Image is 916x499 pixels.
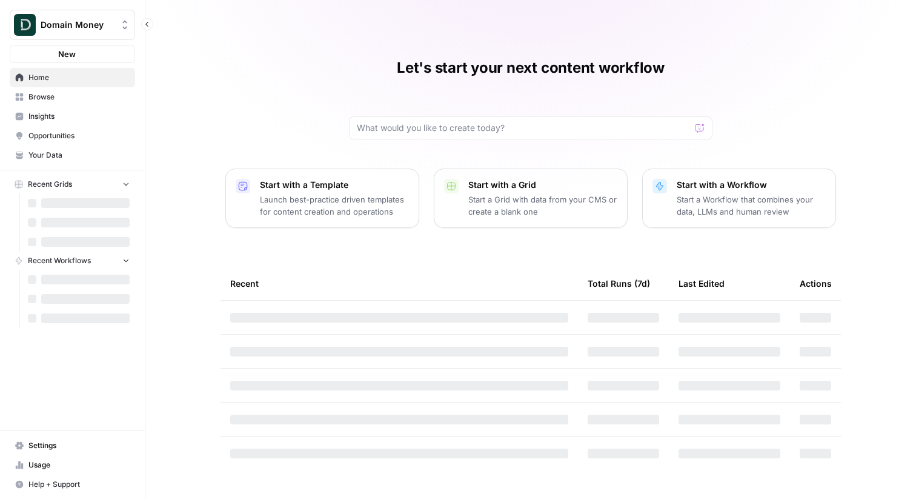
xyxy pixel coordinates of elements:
span: Domain Money [41,19,114,31]
p: Start a Workflow that combines your data, LLMs and human review [677,193,826,218]
p: Start with a Workflow [677,179,826,191]
span: Browse [28,92,130,102]
div: Recent [230,267,568,300]
span: New [58,48,76,60]
input: What would you like to create today? [357,122,690,134]
span: Recent Workflows [28,255,91,266]
button: Start with a TemplateLaunch best-practice driven templates for content creation and operations [225,169,419,228]
a: Home [10,68,135,87]
img: Domain Money Logo [14,14,36,36]
a: Your Data [10,146,135,165]
a: Opportunities [10,126,135,146]
span: Your Data [28,150,130,161]
span: Settings [28,440,130,451]
p: Start with a Template [260,179,409,191]
button: Start with a GridStart a Grid with data from your CMS or create a blank one [434,169,628,228]
button: Workspace: Domain Money [10,10,135,40]
p: Launch best-practice driven templates for content creation and operations [260,193,409,218]
button: Recent Grids [10,175,135,193]
p: Start a Grid with data from your CMS or create a blank one [468,193,617,218]
a: Usage [10,455,135,475]
span: Help + Support [28,479,130,490]
button: New [10,45,135,63]
button: Recent Workflows [10,252,135,270]
span: Insights [28,111,130,122]
span: Opportunities [28,130,130,141]
a: Insights [10,107,135,126]
div: Total Runs (7d) [588,267,650,300]
p: Start with a Grid [468,179,617,191]
span: Home [28,72,130,83]
button: Start with a WorkflowStart a Workflow that combines your data, LLMs and human review [642,169,836,228]
div: Last Edited [679,267,725,300]
button: Help + Support [10,475,135,494]
a: Browse [10,87,135,107]
a: Settings [10,436,135,455]
h1: Let's start your next content workflow [397,58,665,78]
div: Actions [800,267,832,300]
span: Usage [28,460,130,471]
span: Recent Grids [28,179,72,190]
